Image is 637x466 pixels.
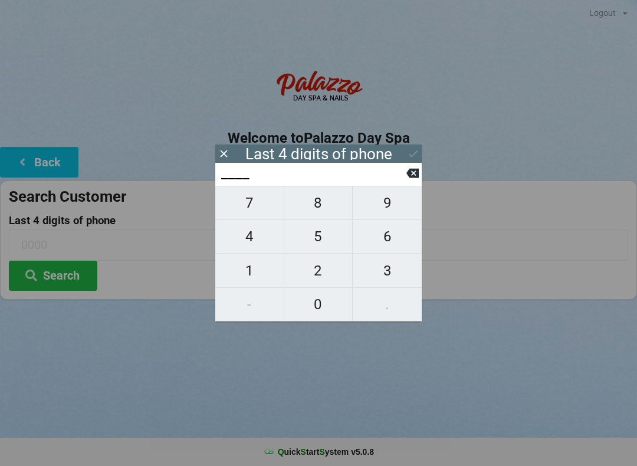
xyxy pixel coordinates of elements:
span: 4 [215,224,284,249]
button: 5 [284,220,353,254]
span: 1 [215,258,284,283]
div: Last 4 digits of phone [245,148,392,160]
button: 2 [284,254,353,287]
span: 3 [353,258,422,283]
button: 8 [284,186,353,220]
span: 5 [284,224,353,249]
span: 2 [284,258,353,283]
button: 3 [353,254,422,287]
button: 6 [353,220,422,254]
button: 9 [353,186,422,220]
span: 7 [215,191,284,215]
span: 0 [284,292,353,317]
button: 1 [215,254,284,287]
span: 8 [284,191,353,215]
span: 9 [353,191,422,215]
button: 4 [215,220,284,254]
span: 6 [353,224,422,249]
button: 0 [284,288,353,321]
button: 7 [215,186,284,220]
